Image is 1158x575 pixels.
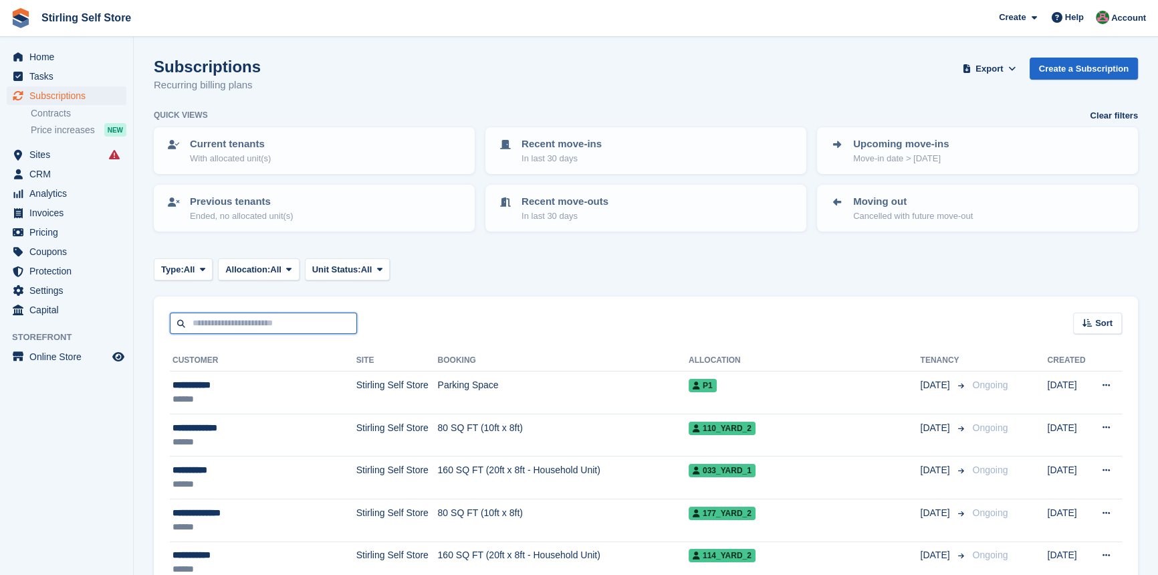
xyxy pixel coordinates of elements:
[689,350,921,372] th: Allocation
[154,78,261,93] p: Recurring billing plans
[356,499,438,542] td: Stirling Self Store
[161,263,184,276] span: Type:
[7,203,126,222] a: menu
[999,11,1026,24] span: Create
[104,123,126,137] div: NEW
[960,58,1019,80] button: Export
[438,350,689,372] th: Booking
[356,457,438,499] td: Stirling Self Store
[356,350,438,372] th: Site
[29,347,110,366] span: Online Store
[1090,109,1138,122] a: Clear filters
[920,506,952,520] span: [DATE]
[29,67,110,86] span: Tasks
[29,281,110,300] span: Settings
[155,186,473,230] a: Previous tenants Ended, no allocated unit(s)
[920,463,952,477] span: [DATE]
[920,378,952,392] span: [DATE]
[1096,11,1109,24] img: Lucy
[305,258,390,280] button: Unit Status: All
[154,109,208,121] h6: Quick views
[312,263,361,276] span: Unit Status:
[7,145,126,164] a: menu
[155,129,473,173] a: Current tenants With allocated unit(s)
[1047,499,1090,542] td: [DATE]
[218,258,300,280] button: Allocation: All
[270,263,281,276] span: All
[689,379,717,392] span: P1
[29,145,110,164] span: Sites
[29,242,110,261] span: Coupons
[109,149,120,160] i: Smart entry sync failures have occurred
[12,331,133,344] span: Storefront
[487,129,805,173] a: Recent move-ins In last 30 days
[170,350,356,372] th: Customer
[853,194,973,210] p: Moving out
[7,223,126,242] a: menu
[31,107,126,120] a: Contracts
[356,414,438,457] td: Stirling Self Store
[7,301,126,319] a: menu
[689,422,756,435] span: 110_Yard_2
[29,203,110,222] span: Invoices
[190,152,271,165] p: With allocated unit(s)
[818,129,1137,173] a: Upcoming move-ins Move-in date > [DATE]
[689,549,756,562] span: 114_Yard_2
[438,457,689,499] td: 160 SQ FT (20ft x 8ft - Household Unit)
[522,137,602,152] p: Recent move-ins
[920,421,952,435] span: [DATE]
[7,262,126,280] a: menu
[487,186,805,230] a: Recent move-outs In last 30 days
[853,152,949,165] p: Move-in date > [DATE]
[361,263,372,276] span: All
[522,210,608,223] p: In last 30 days
[1047,414,1090,457] td: [DATE]
[1047,372,1090,414] td: [DATE]
[7,242,126,261] a: menu
[920,548,952,562] span: [DATE]
[975,62,1003,76] span: Export
[7,347,126,366] a: menu
[972,380,1008,390] span: Ongoing
[972,507,1008,518] span: Ongoing
[29,184,110,203] span: Analytics
[972,550,1008,560] span: Ongoing
[190,194,294,210] p: Previous tenants
[689,507,756,520] span: 177_Yard_2
[438,414,689,457] td: 80 SQ FT (10ft x 8ft)
[438,372,689,414] td: Parking Space
[7,184,126,203] a: menu
[972,465,1008,475] span: Ongoing
[522,194,608,210] p: Recent move-outs
[7,165,126,183] a: menu
[1047,457,1090,499] td: [DATE]
[29,48,110,66] span: Home
[972,422,1008,433] span: Ongoing
[7,67,126,86] a: menu
[853,137,949,152] p: Upcoming move-ins
[11,8,31,28] img: stora-icon-8386f47178a22dfd0bd8f6a31ec36ba5ce8667c1dd55bd0f319d3a0aa187defe.svg
[190,210,294,223] p: Ended, no allocated unit(s)
[110,349,126,365] a: Preview store
[29,223,110,242] span: Pricing
[31,124,95,137] span: Price increases
[1095,317,1113,330] span: Sort
[1030,58,1138,80] a: Create a Subscription
[7,281,126,300] a: menu
[438,499,689,542] td: 80 SQ FT (10ft x 8ft)
[29,86,110,105] span: Subscriptions
[29,301,110,319] span: Capital
[818,186,1137,230] a: Moving out Cancelled with future move-out
[36,7,136,29] a: Stirling Self Store
[689,464,756,477] span: 033_YARD_1
[31,122,126,137] a: Price increases NEW
[522,152,602,165] p: In last 30 days
[154,58,261,76] h1: Subscriptions
[356,372,438,414] td: Stirling Self Store
[184,263,195,276] span: All
[190,137,271,152] p: Current tenants
[1047,350,1090,372] th: Created
[7,86,126,105] a: menu
[29,165,110,183] span: CRM
[1111,11,1146,25] span: Account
